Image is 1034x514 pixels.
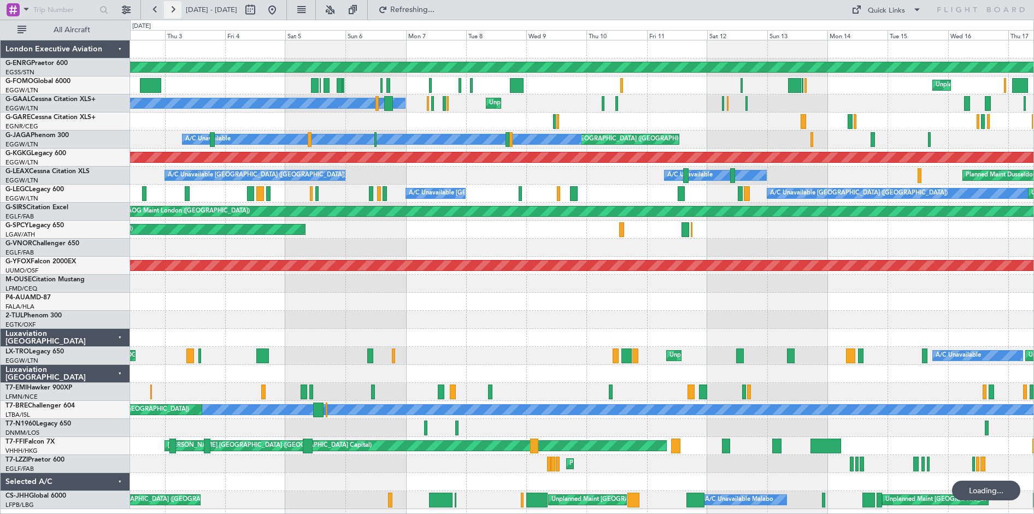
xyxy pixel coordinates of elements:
a: G-GAALCessna Citation XLS+ [5,96,96,103]
span: T7-LZZI [5,457,28,463]
div: Wed 16 [948,30,1008,40]
a: G-SIRSCitation Excel [5,204,68,211]
a: T7-N1960Legacy 650 [5,421,71,427]
div: Wed 9 [526,30,586,40]
span: G-JAGA [5,132,31,139]
a: T7-LZZIPraetor 600 [5,457,64,463]
a: DNMM/LOS [5,429,39,437]
div: [DATE] [132,22,151,31]
span: Refreshing... [390,6,436,14]
a: G-JAGAPhenom 300 [5,132,69,139]
div: Sat 5 [285,30,345,40]
span: G-KGKG [5,150,31,157]
div: Sat 12 [707,30,767,40]
span: G-LEAX [5,168,29,175]
div: Unplanned Maint [GEOGRAPHIC_DATA] ([GEOGRAPHIC_DATA]) [669,347,849,364]
a: LFPB/LBG [5,501,34,509]
span: G-FOMO [5,78,33,85]
a: LFMN/NCE [5,393,38,401]
div: Loading... [952,481,1020,500]
div: A/C Unavailable [GEOGRAPHIC_DATA] ([GEOGRAPHIC_DATA]) [770,185,948,202]
span: P4-AUA [5,294,30,301]
div: Wed 2 [104,30,164,40]
div: A/C Unavailable Malabo [705,492,773,508]
a: EGGW/LTN [5,194,38,203]
a: T7-EMIHawker 900XP [5,385,72,391]
span: T7-FFI [5,439,25,445]
div: Fri 4 [225,30,285,40]
div: AOG Maint London ([GEOGRAPHIC_DATA]) [127,203,250,220]
div: A/C Unavailable [GEOGRAPHIC_DATA] ([GEOGRAPHIC_DATA]) [168,167,345,184]
div: Sun 6 [345,30,406,40]
a: M-OUSECitation Mustang [5,276,85,283]
span: M-OUSE [5,276,32,283]
span: LX-TRO [5,348,29,355]
button: Refreshing... [373,1,439,19]
div: Unplanned Maint [GEOGRAPHIC_DATA] ([GEOGRAPHIC_DATA]) [489,95,669,111]
a: G-SPCYLegacy 650 [5,222,64,229]
a: G-GARECessna Citation XLS+ [5,114,96,121]
div: Planned [GEOGRAPHIC_DATA] ([GEOGRAPHIC_DATA]) [550,131,704,147]
div: Planned Maint [GEOGRAPHIC_DATA] ([GEOGRAPHIC_DATA]) [64,492,237,508]
a: P4-AUAMD-87 [5,294,51,301]
a: LGAV/ATH [5,231,35,239]
a: G-LEGCLegacy 600 [5,186,64,193]
input: Trip Number [33,2,96,18]
div: A/C Unavailable [GEOGRAPHIC_DATA] ([GEOGRAPHIC_DATA]) [409,185,586,202]
div: Unplanned Maint [GEOGRAPHIC_DATA] ([GEOGRAPHIC_DATA]) [551,492,731,508]
div: Tue 15 [888,30,948,40]
span: G-YFOX [5,258,31,265]
a: FALA/HLA [5,303,34,311]
div: A/C Unavailable [936,347,981,364]
button: Quick Links [846,1,927,19]
a: EGGW/LTN [5,158,38,167]
div: Thu 10 [586,30,647,40]
span: 2-TIJL [5,312,23,319]
a: EGGW/LTN [5,140,38,149]
div: Thu 3 [165,30,225,40]
a: 2-TIJLPhenom 300 [5,312,62,319]
div: Sun 13 [767,30,827,40]
a: UUMO/OSF [5,267,38,275]
a: EGSS/STN [5,68,34,76]
a: EGGW/LTN [5,86,38,94]
a: EGLF/FAB [5,465,34,473]
a: G-ENRGPraetor 600 [5,60,68,67]
span: G-LEGC [5,186,29,193]
span: G-ENRG [5,60,31,67]
button: All Aircraft [12,21,119,39]
a: T7-FFIFalcon 7X [5,439,55,445]
div: Quick Links [868,5,905,16]
a: G-FOMOGlobal 6000 [5,78,70,85]
span: G-GAAL [5,96,31,103]
a: EGGW/LTN [5,357,38,365]
div: Planned Maint [GEOGRAPHIC_DATA] ([GEOGRAPHIC_DATA]) [569,456,742,472]
span: [DATE] - [DATE] [186,5,237,15]
a: G-KGKGLegacy 600 [5,150,66,157]
span: G-VNOR [5,240,32,247]
a: LX-TROLegacy 650 [5,348,64,355]
a: EGGW/LTN [5,104,38,113]
div: A/C Unavailable [667,167,713,184]
div: Tue 8 [466,30,526,40]
span: G-SIRS [5,204,26,211]
div: A/C Unavailable [185,131,231,147]
div: Mon 7 [406,30,466,40]
a: EGLF/FAB [5,212,34,221]
a: G-VNORChallenger 650 [5,240,79,247]
span: T7-N1960 [5,421,36,427]
span: G-SPCY [5,222,29,229]
span: All Aircraft [28,26,115,34]
a: VHHH/HKG [5,447,38,455]
a: LFMD/CEQ [5,285,37,293]
a: EGTK/OXF [5,321,36,329]
span: G-GARE [5,114,31,121]
div: Fri 11 [647,30,707,40]
a: T7-BREChallenger 604 [5,403,75,409]
a: G-LEAXCessna Citation XLS [5,168,90,175]
a: EGLF/FAB [5,249,34,257]
a: EGNR/CEG [5,122,38,131]
a: CS-JHHGlobal 6000 [5,493,66,499]
a: EGGW/LTN [5,176,38,185]
div: Mon 14 [827,30,888,40]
